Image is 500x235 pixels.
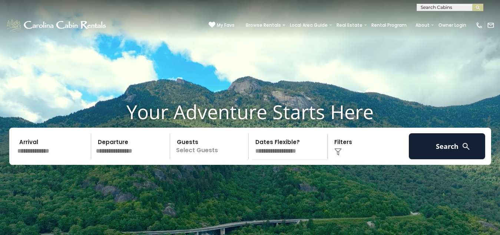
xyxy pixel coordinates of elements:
[368,20,410,30] a: Rental Program
[6,18,108,33] img: White-1-1-2.png
[409,133,486,159] button: Search
[6,100,494,123] h1: Your Adventure Starts Here
[334,148,342,156] img: filter--v1.png
[209,22,235,29] a: My Favs
[217,22,235,29] span: My Favs
[435,20,470,30] a: Owner Login
[242,20,285,30] a: Browse Rentals
[286,20,331,30] a: Local Area Guide
[333,20,366,30] a: Real Estate
[412,20,433,30] a: About
[461,142,471,151] img: search-regular-white.png
[476,22,483,29] img: phone-regular-white.png
[172,133,249,159] p: Select Guests
[487,22,494,29] img: mail-regular-white.png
